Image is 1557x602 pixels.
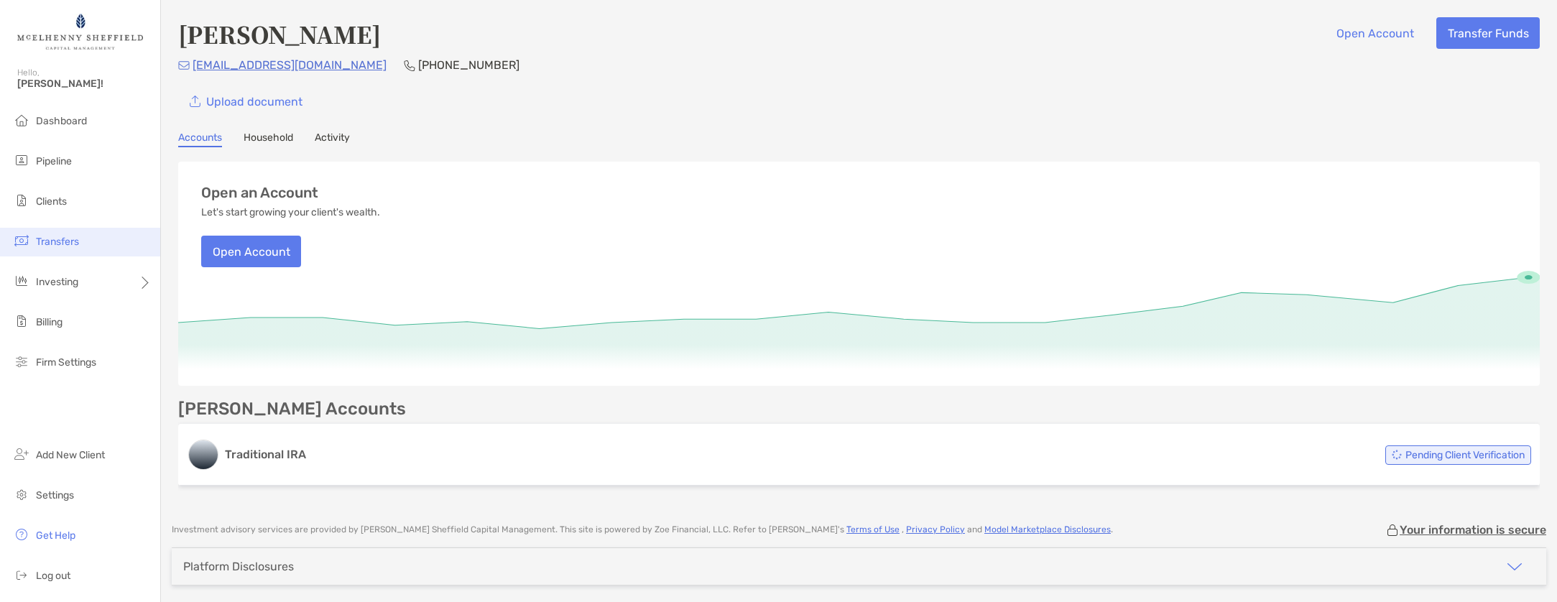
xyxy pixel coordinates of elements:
[13,445,30,463] img: add_new_client icon
[36,155,72,167] span: Pipeline
[13,111,30,129] img: dashboard icon
[1400,523,1546,537] p: Your information is secure
[172,524,1113,535] p: Investment advisory services are provided by [PERSON_NAME] Sheffield Capital Management . This si...
[36,316,63,328] span: Billing
[178,400,406,418] p: [PERSON_NAME] Accounts
[36,195,67,208] span: Clients
[193,56,387,74] p: [EMAIL_ADDRESS][DOMAIN_NAME]
[178,61,190,70] img: Email Icon
[13,272,30,290] img: investing icon
[178,85,313,117] a: Upload document
[36,276,78,288] span: Investing
[315,131,350,147] a: Activity
[36,236,79,248] span: Transfers
[190,96,200,108] img: button icon
[13,353,30,370] img: firm-settings icon
[17,78,152,90] span: [PERSON_NAME]!
[13,232,30,249] img: transfers icon
[13,312,30,330] img: billing icon
[201,236,301,267] button: Open Account
[36,489,74,501] span: Settings
[418,56,519,74] p: [PHONE_NUMBER]
[36,570,70,582] span: Log out
[178,17,381,50] h4: [PERSON_NAME]
[13,192,30,209] img: clients icon
[244,131,293,147] a: Household
[36,115,87,127] span: Dashboard
[1405,451,1525,459] span: Pending Client Verification
[984,524,1111,534] a: Model Marketplace Disclosures
[36,356,96,369] span: Firm Settings
[1506,558,1523,575] img: icon arrow
[189,440,218,469] img: logo account
[13,526,30,543] img: get-help icon
[201,185,318,201] h3: Open an Account
[846,524,900,534] a: Terms of Use
[183,560,294,573] div: Platform Disclosures
[404,60,415,71] img: Phone Icon
[17,6,143,57] img: Zoe Logo
[1436,17,1540,49] button: Transfer Funds
[36,449,105,461] span: Add New Client
[13,152,30,169] img: pipeline icon
[13,486,30,503] img: settings icon
[906,524,965,534] a: Privacy Policy
[178,131,222,147] a: Accounts
[13,566,30,583] img: logout icon
[201,207,380,218] p: Let's start growing your client's wealth.
[36,529,75,542] span: Get Help
[225,446,306,463] h3: Traditional IRA
[1392,450,1402,460] img: Account Status icon
[1325,17,1425,49] button: Open Account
